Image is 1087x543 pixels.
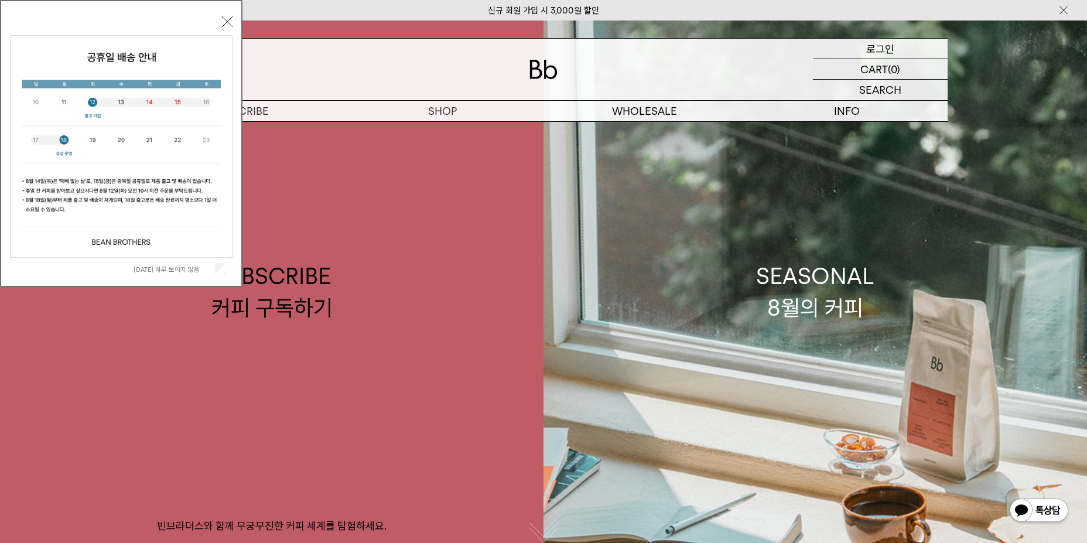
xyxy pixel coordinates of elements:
[222,16,233,27] button: 닫기
[813,59,948,80] a: CART (0)
[888,59,900,79] p: (0)
[529,60,558,79] img: 로고
[756,261,874,323] div: SEASONAL 8월의 커피
[488,5,599,16] a: 신규 회원 가입 시 3,000원 할인
[866,39,894,59] p: 로그인
[11,36,232,257] img: cb63d4bbb2e6550c365f227fdc69b27f_113810.jpg
[341,101,543,121] a: SHOP
[134,265,213,274] label: [DATE] 하루 보이지 않음
[859,80,901,100] p: SEARCH
[543,101,746,121] p: WHOLESALE
[746,101,948,121] p: INFO
[813,39,948,59] a: 로그인
[211,261,333,323] div: SUBSCRIBE 커피 구독하기
[1009,497,1069,525] img: 카카오톡 채널 1:1 채팅 버튼
[860,59,888,79] p: CART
